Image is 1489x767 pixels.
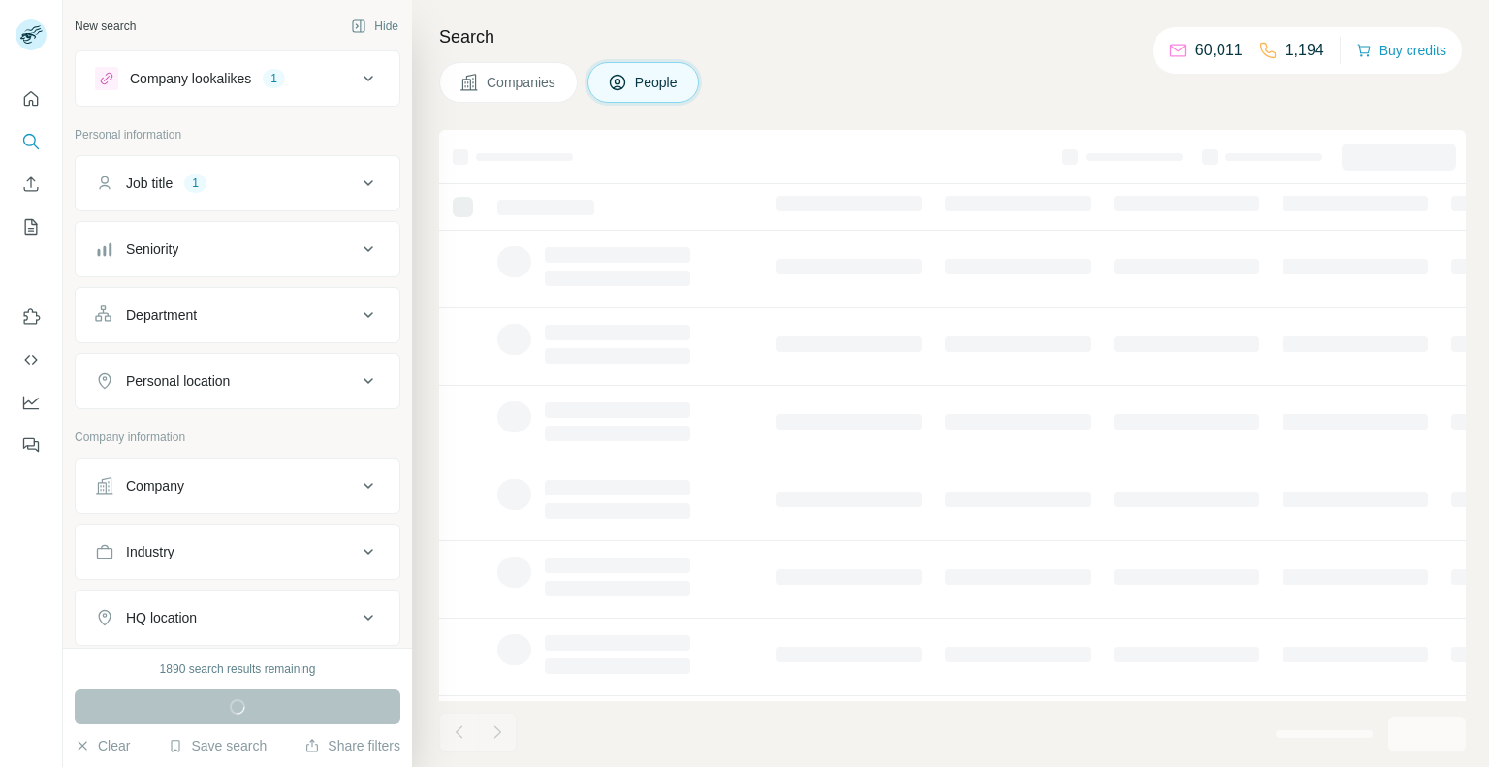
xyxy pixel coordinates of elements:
[126,305,197,325] div: Department
[76,55,399,102] button: Company lookalikes1
[126,542,174,561] div: Industry
[1195,39,1243,62] p: 60,011
[75,126,400,144] p: Personal information
[76,226,399,272] button: Seniority
[1285,39,1324,62] p: 1,194
[126,174,173,193] div: Job title
[304,736,400,755] button: Share filters
[76,528,399,575] button: Industry
[16,385,47,420] button: Dashboard
[263,70,285,87] div: 1
[439,23,1466,50] h4: Search
[126,240,178,259] div: Seniority
[76,594,399,641] button: HQ location
[126,371,230,391] div: Personal location
[184,175,206,192] div: 1
[16,124,47,159] button: Search
[75,736,130,755] button: Clear
[126,608,197,627] div: HQ location
[1356,37,1446,64] button: Buy credits
[75,17,136,35] div: New search
[487,73,557,92] span: Companies
[168,736,267,755] button: Save search
[16,300,47,335] button: Use Surfe on LinkedIn
[635,73,680,92] span: People
[130,69,251,88] div: Company lookalikes
[76,463,399,509] button: Company
[16,342,47,377] button: Use Surfe API
[160,660,316,678] div: 1890 search results remaining
[16,167,47,202] button: Enrich CSV
[76,292,399,338] button: Department
[126,476,184,495] div: Company
[76,160,399,207] button: Job title1
[16,428,47,463] button: Feedback
[75,429,400,446] p: Company information
[76,358,399,404] button: Personal location
[337,12,412,41] button: Hide
[16,209,47,244] button: My lists
[16,81,47,116] button: Quick start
